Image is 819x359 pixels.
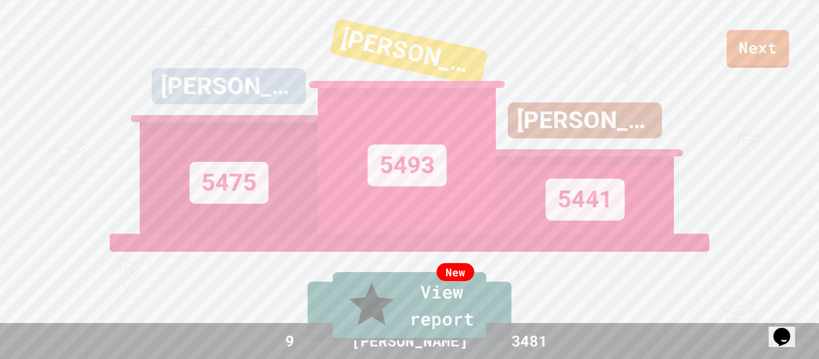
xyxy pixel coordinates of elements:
div: [PERSON_NAME] [329,19,488,86]
iframe: chat widget [769,311,807,347]
a: View report [333,272,486,340]
div: 5475 [189,162,269,204]
div: [PERSON_NAME] [152,68,306,104]
div: [PERSON_NAME] [508,102,662,138]
div: New [436,263,474,281]
a: Next [727,30,789,68]
div: 5441 [546,179,625,221]
div: 5493 [368,144,447,186]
